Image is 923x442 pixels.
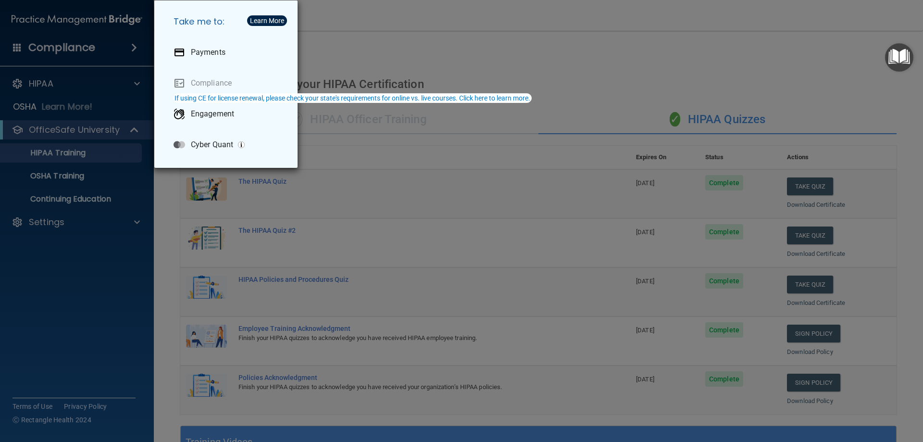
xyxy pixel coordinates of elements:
a: Engagement [166,101,290,127]
a: Payments [166,39,290,66]
button: If using CE for license renewal, please check your state's requirements for online vs. live cours... [173,93,532,103]
a: Compliance [166,70,290,97]
div: If using CE for license renewal, please check your state's requirements for online vs. live cours... [175,95,530,101]
p: Engagement [191,109,234,119]
a: Cyber Quant [166,131,290,158]
p: Payments [191,48,225,57]
button: Learn More [247,15,287,26]
p: Cyber Quant [191,140,233,150]
h5: Take me to: [166,8,290,35]
button: Open Resource Center [885,43,913,72]
div: Learn More [250,17,284,24]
